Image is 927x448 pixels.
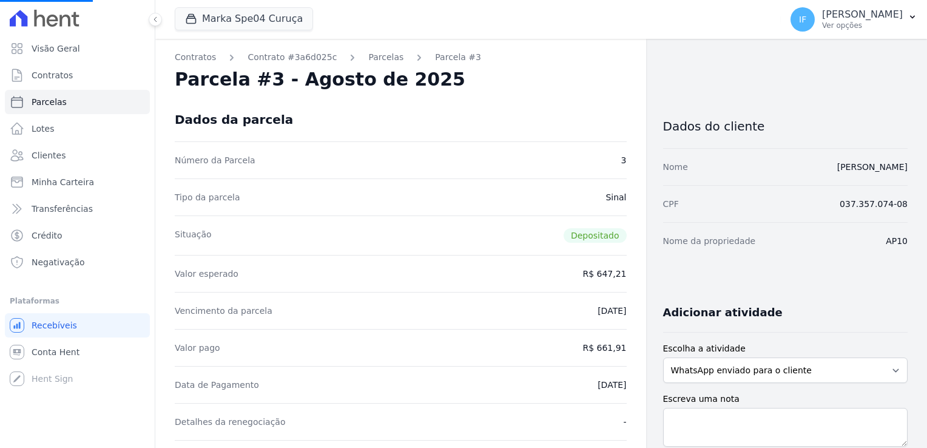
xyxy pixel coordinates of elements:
h2: Parcela #3 - Agosto de 2025 [175,69,465,90]
dd: AP10 [886,235,908,247]
a: Parcelas [368,51,403,64]
span: Transferências [32,203,93,215]
a: Lotes [5,117,150,141]
a: Visão Geral [5,36,150,61]
dt: Nome [663,161,688,173]
dt: Detalhes da renegociação [175,416,286,428]
dt: Tipo da parcela [175,191,240,203]
dd: Sinal [605,191,626,203]
span: Crédito [32,229,62,242]
dd: [DATE] [598,379,626,391]
a: [PERSON_NAME] [837,162,908,172]
h3: Dados do cliente [663,119,908,134]
span: Recebíveis [32,319,77,331]
button: IF [PERSON_NAME] Ver opções [781,2,927,36]
span: Parcelas [32,96,67,108]
span: IF [799,15,806,24]
a: Contrato #3a6d025c [248,51,337,64]
button: Marka Spe04 Curuça [175,7,313,30]
nav: Breadcrumb [175,51,627,64]
dt: Valor esperado [175,268,238,280]
span: Depositado [564,228,627,243]
h3: Adicionar atividade [663,305,783,320]
dd: [DATE] [598,305,626,317]
dd: 3 [621,154,627,166]
p: [PERSON_NAME] [822,8,903,21]
span: Negativação [32,256,85,268]
dt: Data de Pagamento [175,379,259,391]
a: Negativação [5,250,150,274]
a: Recebíveis [5,313,150,338]
dd: - [623,416,626,428]
span: Lotes [32,123,55,135]
dt: Nome da propriedade [663,235,756,247]
div: Plataformas [10,294,145,308]
dt: Número da Parcela [175,154,255,166]
a: Contratos [175,51,216,64]
span: Minha Carteira [32,176,94,188]
span: Contratos [32,69,73,81]
a: Parcela #3 [435,51,481,64]
a: Conta Hent [5,340,150,364]
a: Transferências [5,197,150,221]
div: Dados da parcela [175,112,293,127]
dd: 037.357.074-08 [840,198,908,210]
a: Clientes [5,143,150,168]
dt: CPF [663,198,679,210]
dt: Valor pago [175,342,220,354]
span: Conta Hent [32,346,79,358]
dt: Situação [175,228,212,243]
dd: R$ 647,21 [582,268,626,280]
label: Escreva uma nota [663,393,908,406]
span: Clientes [32,149,66,161]
a: Contratos [5,63,150,87]
dd: R$ 661,91 [582,342,626,354]
span: Visão Geral [32,42,80,55]
label: Escolha a atividade [663,342,908,355]
a: Crédito [5,223,150,248]
a: Minha Carteira [5,170,150,194]
p: Ver opções [822,21,903,30]
dt: Vencimento da parcela [175,305,272,317]
a: Parcelas [5,90,150,114]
